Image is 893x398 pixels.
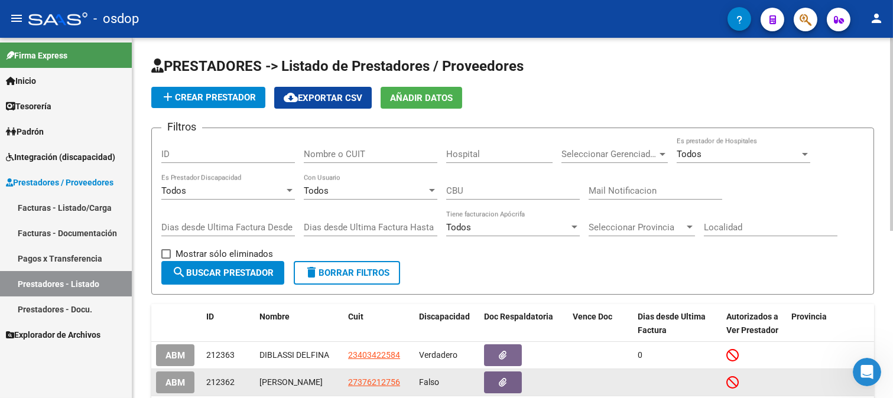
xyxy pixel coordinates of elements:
span: Verdadero [419,350,457,360]
span: Falso [419,377,439,387]
datatable-header-cell: Doc Respaldatoria [479,304,568,343]
span: Integración (discapacidad) [6,151,115,164]
button: Borrar Filtros [294,261,400,285]
mat-icon: cloud_download [284,90,298,105]
datatable-header-cell: Cuit [343,304,414,343]
span: 27376212756 [348,377,400,387]
datatable-header-cell: Vence Doc [568,304,633,343]
span: ABM [165,350,185,361]
div: [PERSON_NAME] [259,376,339,389]
button: ABM [156,371,194,393]
span: ABM [165,377,185,388]
datatable-header-cell: ID [202,304,255,343]
span: Firma Express [6,49,67,62]
span: Doc Respaldatoria [484,312,553,321]
datatable-header-cell: Dias desde Ultima Factura [633,304,722,343]
span: Vence Doc [573,312,612,321]
datatable-header-cell: Autorizados a Ver Prestador [722,304,787,343]
mat-icon: search [172,265,186,279]
span: Todos [161,185,186,196]
span: Prestadores / Proveedores [6,176,113,189]
span: Mostrar sólo eliminados [176,247,273,261]
span: Tesorería [6,100,51,113]
span: Añadir Datos [390,93,453,103]
span: - osdop [93,6,139,32]
mat-icon: add [161,90,175,104]
div: DIBLASSI DELFINA [259,348,339,362]
mat-icon: person [869,11,884,25]
span: Explorador de Archivos [6,328,100,341]
button: Crear Prestador [151,87,265,108]
span: 212362 [206,377,235,387]
span: Seleccionar Provincia [589,222,684,233]
datatable-header-cell: Discapacidad [414,304,479,343]
span: Exportar CSV [284,93,362,103]
span: 212363 [206,350,235,360]
span: Todos [446,222,471,233]
h3: Filtros [161,119,202,135]
mat-icon: menu [9,11,24,25]
datatable-header-cell: Provincia [787,304,875,343]
span: Padrón [6,125,44,138]
button: ABM [156,344,194,366]
span: 23403422584 [348,350,400,360]
span: Todos [304,185,329,196]
span: Crear Prestador [161,92,256,103]
span: 0 [638,350,642,360]
button: Exportar CSV [274,87,372,109]
span: Seleccionar Gerenciador [561,149,657,159]
button: Añadir Datos [381,87,462,109]
span: Inicio [6,74,36,87]
span: Cuit [348,312,363,321]
span: Discapacidad [419,312,470,321]
span: ID [206,312,214,321]
span: Borrar Filtros [304,267,389,278]
span: Provincia [791,312,827,321]
button: Buscar Prestador [161,261,284,285]
iframe: Intercom live chat [853,358,881,386]
span: Dias desde Ultima Factura [638,312,706,335]
span: Todos [677,149,702,159]
span: Buscar Prestador [172,267,274,278]
span: PRESTADORES -> Listado de Prestadores / Proveedores [151,58,524,74]
span: Autorizados a Ver Prestador [726,312,778,335]
datatable-header-cell: Nombre [255,304,343,343]
mat-icon: delete [304,265,319,279]
span: Nombre [259,312,290,321]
